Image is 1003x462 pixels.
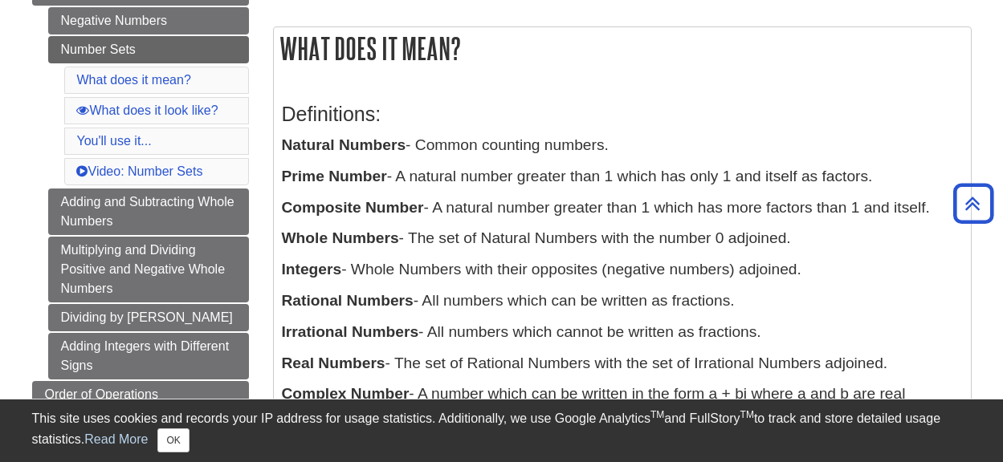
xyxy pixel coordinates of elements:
[282,229,399,246] b: Whole Numbers
[274,27,971,70] h2: What does it mean?
[157,428,189,452] button: Close
[282,290,963,313] p: - All numbers which can be written as fractions.
[740,409,754,420] sup: TM
[282,385,410,402] b: Complex Number
[77,73,191,87] a: What does it mean?
[282,321,963,344] p: - All numbers which cannot be written as fractions.
[282,199,424,216] b: Composite Number
[48,237,249,302] a: Multiplying and Dividing Positive and Negative Whole Numbers
[32,381,249,408] a: Order of Operations
[77,164,203,178] a: Video: Number Sets
[282,168,387,184] b: Prime Number
[84,432,148,446] a: Read More
[948,192,999,214] a: Back to Top
[282,292,414,309] b: Rational Numbers
[282,383,963,429] p: - A number which can be written in the form a + bi where a and b are real numbers and i is the sq...
[77,134,152,148] a: You'll use it...
[282,355,385,371] b: Real Numbers
[282,197,963,220] p: - A natural number greater than 1 which has more factors than 1 and itself.
[32,409,972,452] div: This site uses cookies and records your IP address for usage statistics. Additionally, we use Goo...
[282,103,963,126] h3: Definitions:
[45,387,158,401] span: Order of Operations
[282,258,963,282] p: - Whole Numbers with their opposites (negative numbers) adjoined.
[48,304,249,331] a: Dividing by [PERSON_NAME]
[48,7,249,34] a: Negative Numbers
[48,36,249,63] a: Number Sets
[282,134,963,157] p: - Common counting numbers.
[282,165,963,188] p: - A natural number greater than 1 which has only 1 and itself as factors.
[282,227,963,250] p: - The set of Natural Numbers with the number 0 adjoined.
[48,188,249,235] a: Adding and Subtracting Whole Numbers
[650,409,664,420] sup: TM
[77,103,218,117] a: What does it look like?
[282,261,342,278] b: Integers
[282,352,963,375] p: - The set of Rational Numbers with the set of Irrational Numbers adjoined.
[282,136,406,153] b: Natural Numbers
[48,333,249,379] a: Adding Integers with Different Signs
[282,323,419,340] b: Irrational Numbers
